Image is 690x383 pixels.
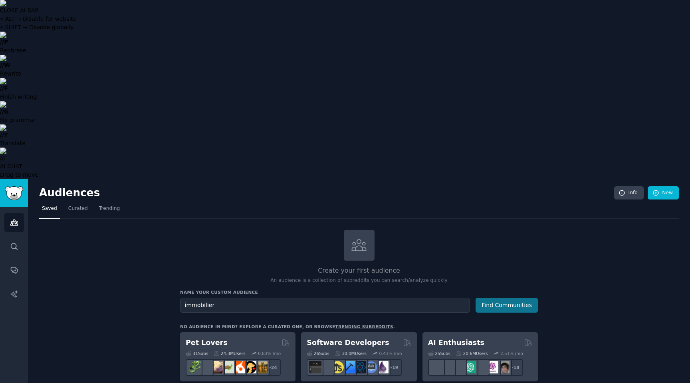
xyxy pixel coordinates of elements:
[385,359,402,376] div: + 19
[186,338,228,348] h2: Pet Lovers
[441,361,454,373] img: DeepSeek
[486,361,498,373] img: OpenAIDev
[199,361,212,373] img: ballpython
[464,361,476,373] img: chatgpt_promptDesign
[379,351,402,356] div: 0.43 % /mo
[99,205,120,212] span: Trending
[180,289,538,295] h3: Name your custom audience
[244,361,256,373] img: PetAdvice
[42,205,57,212] span: Saved
[456,351,488,356] div: 20.6M Users
[39,187,614,199] h2: Audiences
[343,361,355,373] img: iOSProgramming
[186,351,208,356] div: 31 Sub s
[258,351,281,356] div: 0.83 % /mo
[307,338,389,348] h2: Software Developers
[497,361,510,373] img: ArtificalIntelligence
[476,298,538,313] button: Find Communities
[354,361,366,373] img: reactnative
[500,351,523,356] div: 2.51 % /mo
[264,359,281,376] div: + 24
[335,351,367,356] div: 30.0M Users
[5,186,23,200] img: GummySearch logo
[180,277,538,284] p: An audience is a collection of subreddits you can search/analyze quickly
[180,324,395,329] div: No audience in mind? Explore a curated one, or browse .
[309,361,321,373] img: software
[210,361,223,373] img: leopardgeckos
[307,351,329,356] div: 26 Sub s
[65,202,91,219] a: Curated
[335,324,393,329] a: trending subreddits
[475,361,487,373] img: chatgpt_prompts_
[452,361,465,373] img: AItoolsCatalog
[428,351,450,356] div: 25 Sub s
[506,359,523,376] div: + 18
[96,202,123,219] a: Trending
[430,361,442,373] img: GoogleGeminiAI
[376,361,389,373] img: elixir
[233,361,245,373] img: cockatiel
[648,186,679,200] a: New
[365,361,377,373] img: AskComputerScience
[180,298,470,313] input: Pick a short name, like "Digital Marketers" or "Movie-Goers"
[39,202,60,219] a: Saved
[68,205,88,212] span: Curated
[188,361,200,373] img: herpetology
[428,338,484,348] h2: AI Enthusiasts
[614,186,644,200] a: Info
[320,361,333,373] img: csharp
[222,361,234,373] img: turtle
[255,361,268,373] img: dogbreed
[214,351,245,356] div: 24.3M Users
[180,266,538,276] h2: Create your first audience
[331,361,344,373] img: learnjavascript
